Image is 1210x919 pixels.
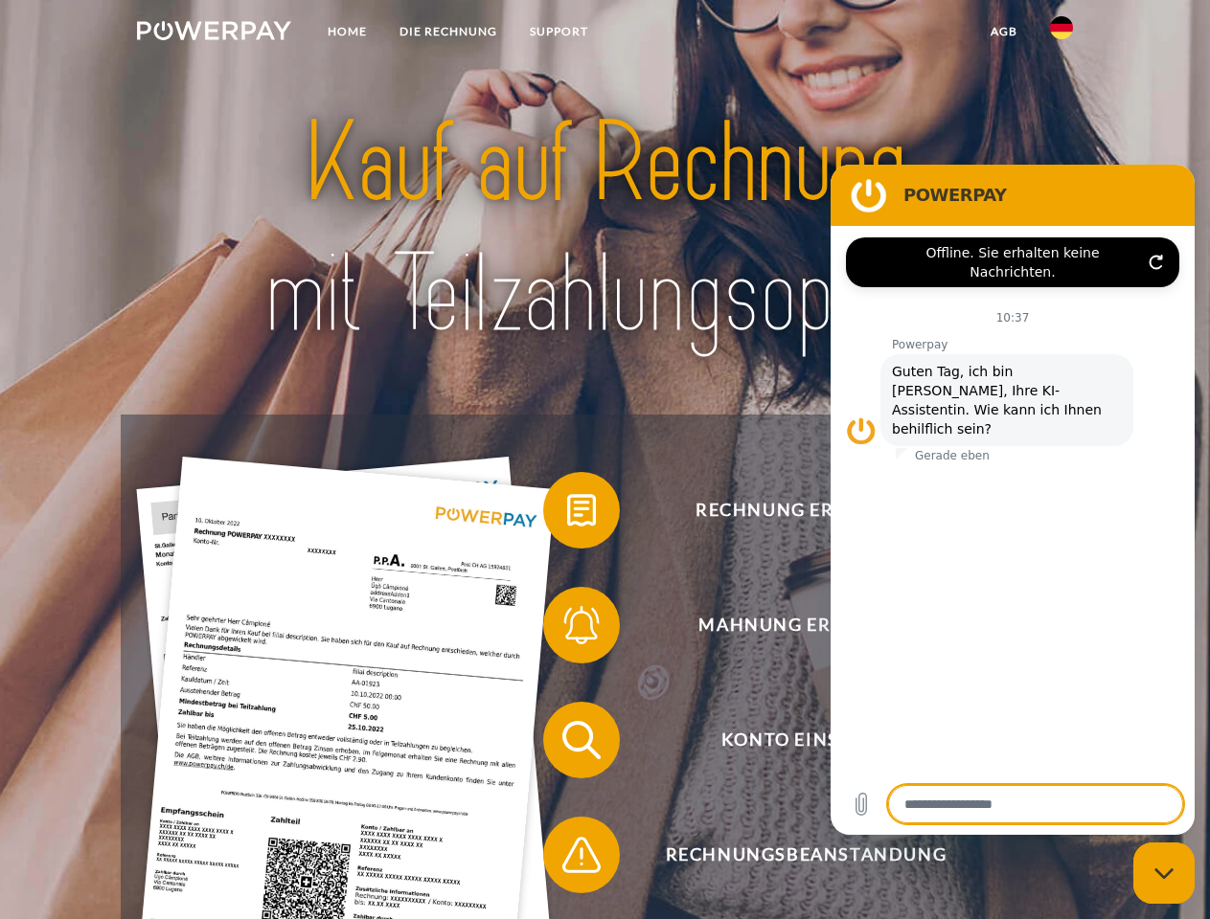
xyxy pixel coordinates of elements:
[571,587,1040,663] span: Mahnung erhalten?
[383,14,514,49] a: DIE RECHNUNG
[543,587,1041,663] button: Mahnung erhalten?
[1133,842,1195,904] iframe: Schaltfläche zum Öffnen des Messaging-Fensters; Konversation läuft
[558,601,605,649] img: qb_bell.svg
[514,14,605,49] a: SUPPORT
[571,817,1040,893] span: Rechnungsbeanstandung
[558,716,605,764] img: qb_search.svg
[183,92,1027,367] img: title-powerpay_de.svg
[558,831,605,879] img: qb_warning.svg
[543,817,1041,893] button: Rechnungsbeanstandung
[1050,16,1073,39] img: de
[831,165,1195,835] iframe: Messaging-Fenster
[571,702,1040,778] span: Konto einsehen
[558,486,605,534] img: qb_bill.svg
[571,472,1040,549] span: Rechnung erhalten?
[311,14,383,49] a: Home
[137,21,291,40] img: logo-powerpay-white.svg
[543,472,1041,549] button: Rechnung erhalten?
[543,702,1041,778] button: Konto einsehen
[974,14,1034,49] a: agb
